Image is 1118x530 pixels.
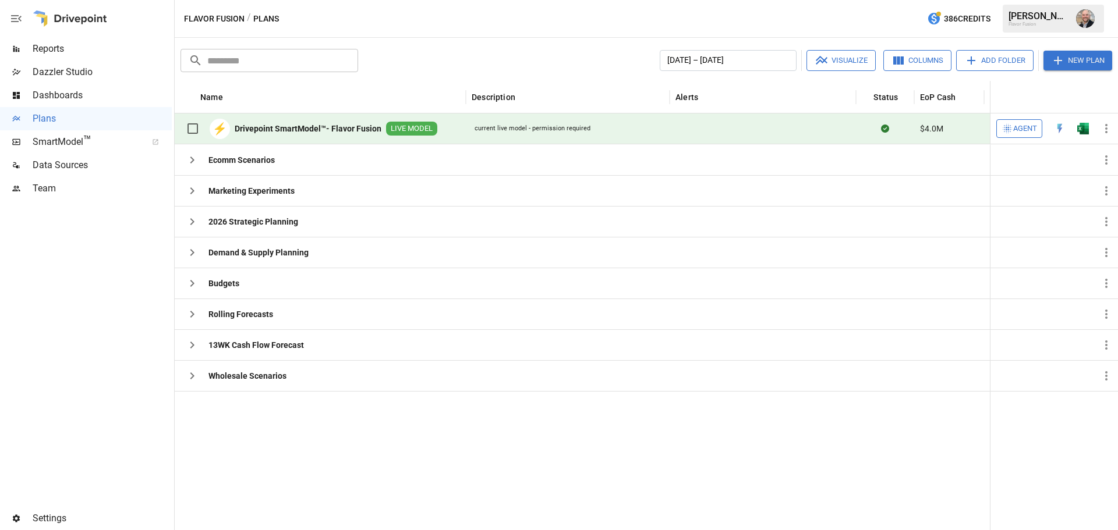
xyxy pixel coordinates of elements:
div: ⚡ [210,119,230,139]
button: New Plan [1043,51,1112,70]
div: Description [472,93,515,102]
b: Marketing Experiments [208,185,295,197]
span: $4.0M [920,123,943,134]
b: Wholesale Scenarios [208,370,286,382]
div: [PERSON_NAME] [1009,10,1069,22]
b: 2026 Strategic Planning [208,216,298,227]
span: Plans [33,112,172,126]
span: LIVE MODEL [386,123,437,134]
button: Dustin Jacobson [1069,2,1102,35]
span: Team [33,182,172,195]
img: excel-icon.76473adf.svg [1077,123,1089,134]
div: / [247,12,251,26]
span: Settings [33,511,172,525]
div: EoP Cash [920,93,956,102]
div: Status [873,93,898,102]
button: Flavor Fusion [184,12,245,26]
button: Columns [883,50,951,71]
div: Sync complete [881,123,889,134]
span: SmartModel [33,135,139,149]
span: ™ [83,133,91,148]
span: Data Sources [33,158,172,172]
b: Demand & Supply Planning [208,247,309,258]
span: Reports [33,42,172,56]
span: 386 Credits [944,12,990,26]
button: [DATE] – [DATE] [660,50,797,71]
b: Rolling Forecasts [208,308,273,320]
div: Flavor Fusion [1009,22,1069,27]
b: Budgets [208,278,239,289]
b: Drivepoint SmartModel™- Flavor Fusion [235,123,381,134]
span: Agent [1013,122,1037,136]
img: Dustin Jacobson [1076,9,1095,28]
button: Agent [996,119,1042,138]
span: Dashboards [33,88,172,102]
button: 386Credits [922,8,995,30]
img: quick-edit-flash.b8aec18c.svg [1054,123,1066,134]
b: Ecomm Scenarios [208,154,275,166]
div: current live model - permission required [475,124,590,133]
div: Open in Quick Edit [1054,123,1066,134]
div: Open in Excel [1077,123,1089,134]
div: Name [200,93,223,102]
span: Dazzler Studio [33,65,172,79]
div: Alerts [675,93,698,102]
button: Add Folder [956,50,1034,71]
b: 13WK Cash Flow Forecast [208,339,304,351]
button: Visualize [806,50,876,71]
